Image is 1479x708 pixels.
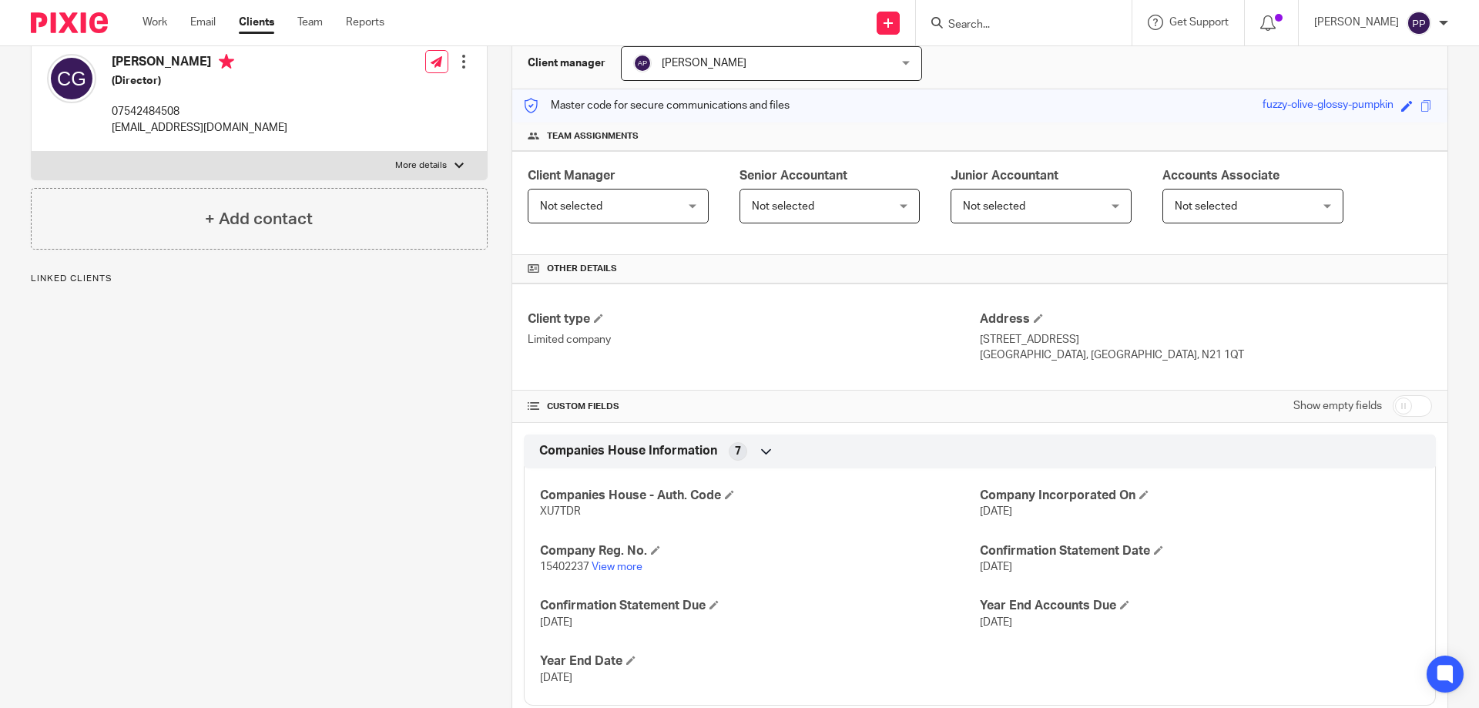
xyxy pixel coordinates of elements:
span: Not selected [963,201,1025,212]
p: 07542484508 [112,104,287,119]
p: [GEOGRAPHIC_DATA], [GEOGRAPHIC_DATA], N21 1QT [980,347,1432,363]
h4: Confirmation Statement Date [980,543,1420,559]
h4: Confirmation Statement Due [540,598,980,614]
h4: + Add contact [205,207,313,231]
span: Team assignments [547,130,639,143]
h3: Client manager [528,55,605,71]
span: Not selected [1175,201,1237,212]
span: Get Support [1169,17,1229,28]
span: Senior Accountant [739,169,847,182]
span: Accounts Associate [1162,169,1279,182]
span: [DATE] [540,673,572,683]
i: Primary [219,54,234,69]
span: Companies House Information [539,443,717,459]
span: Client Manager [528,169,615,182]
a: Clients [239,15,274,30]
input: Search [947,18,1085,32]
label: Show empty fields [1293,398,1382,414]
a: Work [143,15,167,30]
span: Junior Accountant [951,169,1058,182]
h4: Year End Date [540,653,980,669]
span: [PERSON_NAME] [662,58,746,69]
p: Limited company [528,332,980,347]
span: 7 [735,444,741,459]
p: Linked clients [31,273,488,285]
p: More details [395,159,447,172]
h4: Company Incorporated On [980,488,1420,504]
span: [DATE] [980,562,1012,572]
a: Email [190,15,216,30]
h4: Year End Accounts Due [980,598,1420,614]
span: [DATE] [540,617,572,628]
h4: CUSTOM FIELDS [528,401,980,413]
p: [STREET_ADDRESS] [980,332,1432,347]
span: [DATE] [980,506,1012,517]
h4: Client type [528,311,980,327]
a: Team [297,15,323,30]
span: Not selected [540,201,602,212]
p: Master code for secure communications and files [524,98,790,113]
h4: Company Reg. No. [540,543,980,559]
img: Pixie [31,12,108,33]
h4: Address [980,311,1432,327]
span: XU7TDR [540,506,581,517]
a: Reports [346,15,384,30]
p: [EMAIL_ADDRESS][DOMAIN_NAME] [112,120,287,136]
img: svg%3E [633,54,652,72]
h5: (Director) [112,73,287,89]
span: 15402237 [540,562,589,572]
span: Not selected [752,201,814,212]
img: svg%3E [47,54,96,103]
h4: Companies House - Auth. Code [540,488,980,504]
span: [DATE] [980,617,1012,628]
img: svg%3E [1407,11,1431,35]
h4: [PERSON_NAME] [112,54,287,73]
p: [PERSON_NAME] [1314,15,1399,30]
a: View more [592,562,642,572]
div: fuzzy-olive-glossy-pumpkin [1263,97,1393,115]
span: Other details [547,263,617,275]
